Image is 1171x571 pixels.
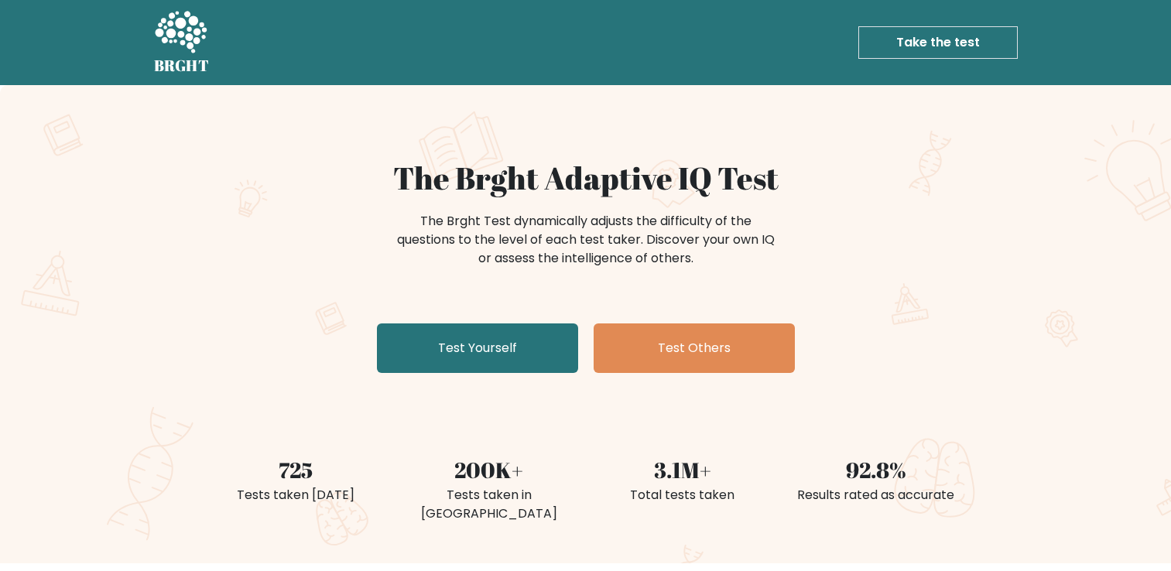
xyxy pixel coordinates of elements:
[402,486,577,523] div: Tests taken in [GEOGRAPHIC_DATA]
[208,159,964,197] h1: The Brght Adaptive IQ Test
[208,453,383,486] div: 725
[789,486,964,504] div: Results rated as accurate
[154,56,210,75] h5: BRGHT
[595,486,770,504] div: Total tests taken
[154,6,210,79] a: BRGHT
[377,323,578,373] a: Test Yourself
[594,323,795,373] a: Test Others
[392,212,779,268] div: The Brght Test dynamically adjusts the difficulty of the questions to the level of each test take...
[858,26,1018,59] a: Take the test
[789,453,964,486] div: 92.8%
[595,453,770,486] div: 3.1M+
[208,486,383,504] div: Tests taken [DATE]
[402,453,577,486] div: 200K+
